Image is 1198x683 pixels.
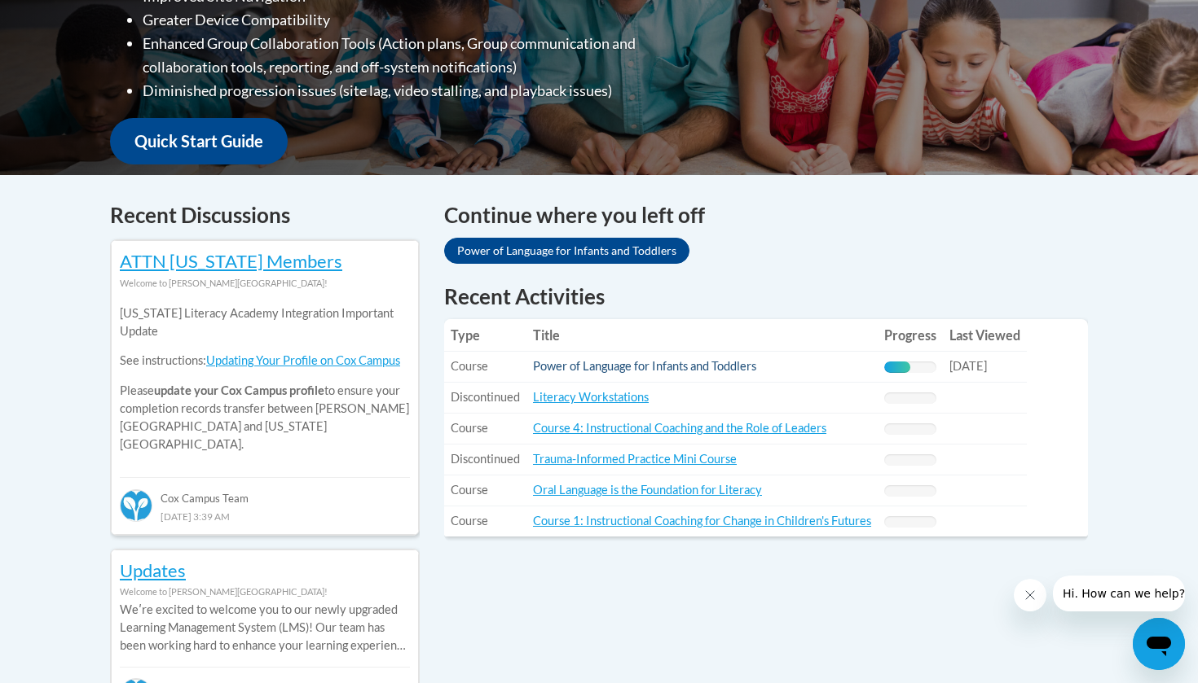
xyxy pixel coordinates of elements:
a: Power of Language for Infants and Toddlers [444,238,689,264]
a: Power of Language for Infants and Toddlers [533,359,756,373]
a: Course 4: Instructional Coaching and the Role of Leaders [533,421,826,435]
img: Cox Campus Team [120,489,152,522]
h1: Recent Activities [444,282,1088,311]
iframe: Button to launch messaging window [1133,618,1185,670]
a: Oral Language is the Foundation for Literacy [533,483,762,497]
b: update your Cox Campus profile [154,383,324,397]
iframe: Close message [1014,579,1046,611]
span: Discontinued [451,390,520,404]
p: Weʹre excited to welcome you to our newly upgraded Learning Management System (LMS)! Our team has... [120,601,410,655]
a: Literacy Workstations [533,390,649,404]
a: Updating Your Profile on Cox Campus [206,353,400,367]
span: [DATE] [949,359,987,373]
li: Greater Device Compatibility [143,8,701,32]
iframe: Message from company [1053,576,1185,611]
a: Course 1: Instructional Coaching for Change in Children's Futures [533,514,871,528]
a: ATTN [US_STATE] Members [120,250,342,272]
th: Progress [878,319,943,352]
h4: Recent Discussions [110,199,420,231]
th: Title [526,319,878,352]
div: Cox Campus Team [120,477,410,506]
div: [DATE] 3:39 AM [120,507,410,525]
li: Diminished progression issues (site lag, video stalling, and playback issues) [143,79,701,103]
div: Please to ensure your completion records transfer between [PERSON_NAME][GEOGRAPHIC_DATA] and [US_... [120,292,410,466]
a: Updates [120,559,186,581]
a: Quick Start Guide [110,118,288,164]
span: Discontinued [451,452,520,466]
h4: Continue where you left off [444,199,1088,231]
div: Progress, % [884,361,910,373]
p: [US_STATE] Literacy Academy Integration Important Update [120,304,410,340]
span: Course [451,514,488,528]
span: Course [451,483,488,497]
span: Course [451,359,488,373]
li: Enhanced Group Collaboration Tools (Action plans, Group communication and collaboration tools, re... [143,32,701,79]
div: Welcome to [PERSON_NAME][GEOGRAPHIC_DATA]! [120,583,410,601]
a: Trauma-Informed Practice Mini Course [533,452,737,466]
span: Course [451,421,488,435]
th: Last Viewed [943,319,1027,352]
p: See instructions: [120,352,410,370]
th: Type [444,319,526,352]
div: Welcome to [PERSON_NAME][GEOGRAPHIC_DATA]! [120,274,410,292]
